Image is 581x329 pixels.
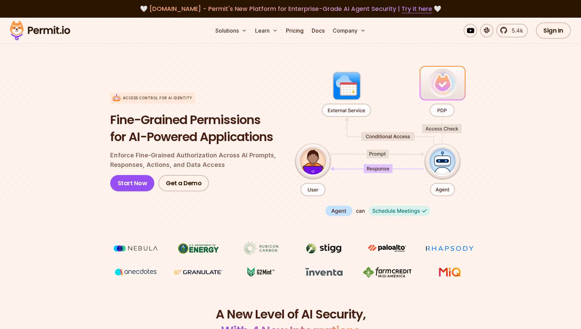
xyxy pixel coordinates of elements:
img: vega [110,266,161,278]
img: Rubicon [236,242,287,255]
a: Sign In [536,22,571,39]
span: 5.4k [508,27,523,35]
img: Granulate [173,266,224,279]
img: inventa [298,266,349,278]
a: Try it here [402,4,432,13]
a: Get a Demo [158,175,209,191]
a: Start Now [110,175,155,191]
img: Permit logo [7,19,73,42]
img: paloalto [362,242,412,254]
p: Access control for AI Identity [123,96,192,101]
img: Rhapsody Health [424,242,475,255]
a: 5.4k [496,24,528,37]
p: Enforce Fine-Grained Authorization Across AI Prompts, Responses, Actions, and Data Access [110,151,284,170]
button: Solutions [213,24,250,37]
div: 🤍 🤍 [16,4,565,14]
img: MIQ [427,266,473,278]
img: Stigg [298,242,349,255]
a: Docs [309,24,327,37]
button: Learn [252,24,280,37]
img: Farm Credit [362,266,412,279]
img: Nebula [110,242,161,255]
span: [DOMAIN_NAME] - Permit's New Platform for Enterprise-Grade AI Agent Security | [149,4,432,13]
img: US department of energy [173,242,224,255]
button: Company [330,24,368,37]
h1: Fine-Grained Permissions for AI-Powered Applications [110,111,284,145]
img: G2mint [236,266,287,279]
a: Pricing [283,24,306,37]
